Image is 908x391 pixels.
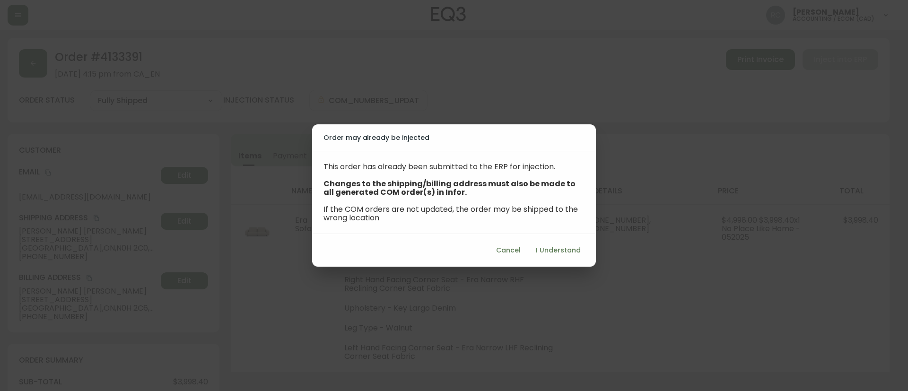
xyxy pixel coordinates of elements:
[323,132,585,143] h2: Order may already be injected
[323,178,576,198] b: Changes to the shipping/billing address must also be made to all generated COM order(s) in Infor.
[492,242,524,259] button: Cancel
[496,244,521,256] span: Cancel
[532,242,585,259] button: I Understand
[536,244,581,256] span: I Understand
[323,163,585,222] p: This order has already been submitted to the ERP for injection. If the COM orders are not updated...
